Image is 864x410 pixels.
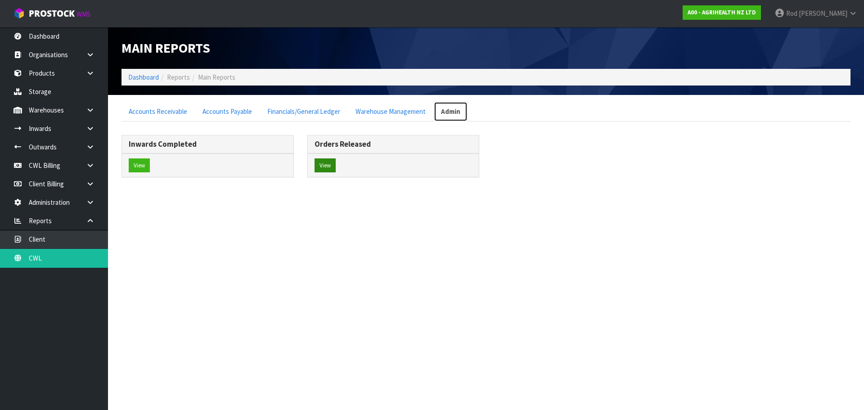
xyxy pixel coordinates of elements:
[315,158,336,173] button: View
[29,8,75,19] span: ProStock
[683,5,761,20] a: A00 - AGRIHEALTH NZ LTD
[799,9,847,18] span: [PERSON_NAME]
[434,102,468,121] a: Admin
[315,140,472,149] h3: Orders Released
[76,10,90,18] small: WMS
[195,102,259,121] a: Accounts Payable
[128,73,159,81] a: Dashboard
[13,8,25,19] img: cube-alt.png
[260,102,347,121] a: Financials/General Ledger
[121,102,194,121] a: Accounts Receivable
[198,73,235,81] span: Main Reports
[167,73,190,81] span: Reports
[129,140,287,149] h3: Inwards Completed
[121,39,210,56] span: Main Reports
[688,9,756,16] strong: A00 - AGRIHEALTH NZ LTD
[348,102,433,121] a: Warehouse Management
[129,158,150,173] button: View
[786,9,797,18] span: Rod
